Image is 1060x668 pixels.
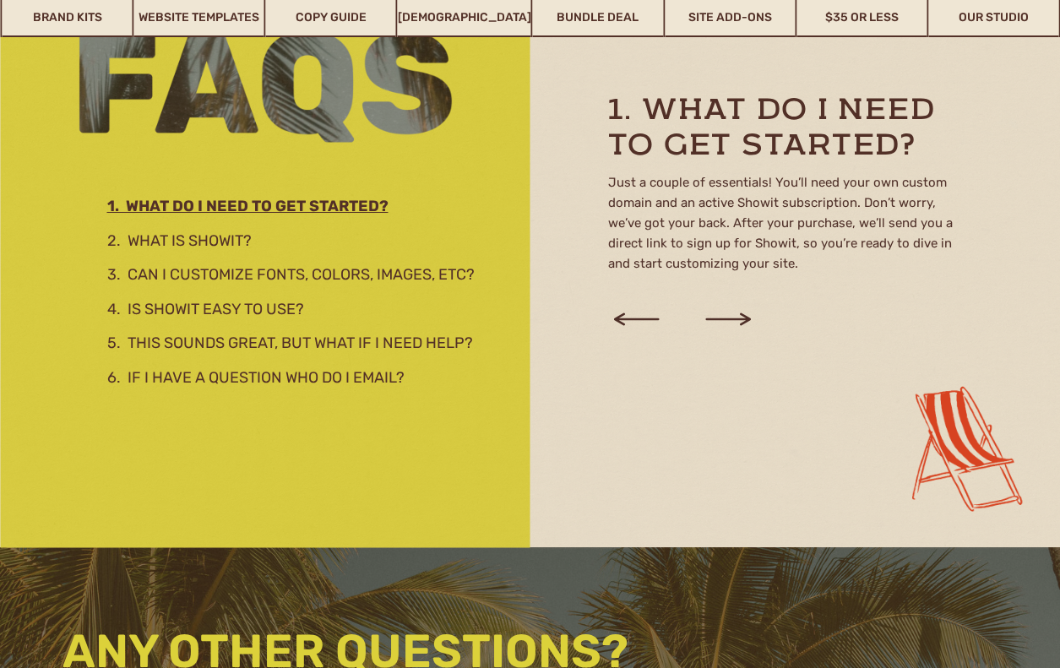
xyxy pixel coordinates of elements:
a: 3. Can I customize fonts, colors, images, etc? [107,263,516,281]
a: 5. This sounds great, but what if I need help? [107,331,520,350]
h3: 1. WHAT DO I NEED TO GET STARTED? [608,95,957,153]
a: 1. WHAT DO I NEED TO GET STARTED? [107,194,495,213]
p: Just a couple of essentials! You’ll need your own custom domain and an active Showit subscription... [608,172,954,280]
a: 2. What is showit? [107,229,473,247]
a: 6. If I have a question who do I email? [107,366,473,384]
u: 1. WHAT DO I NEED TO GET STARTED? [107,197,389,215]
a: 4. Is Showit easy to use? [107,297,506,316]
